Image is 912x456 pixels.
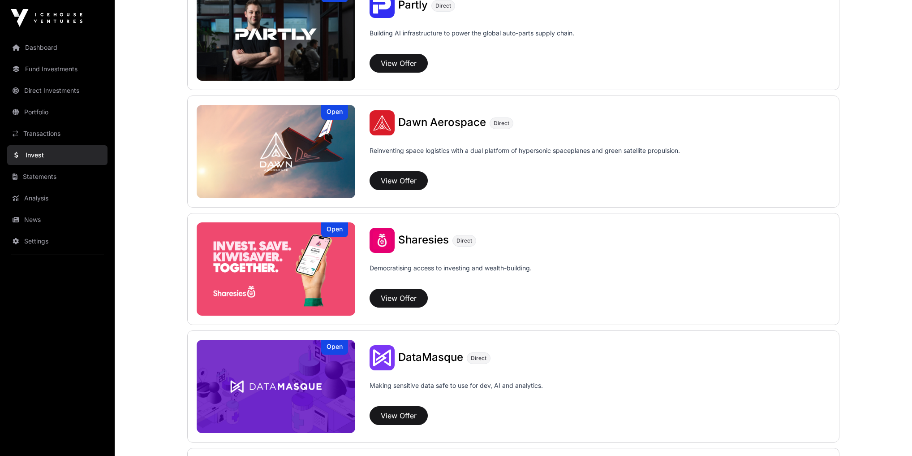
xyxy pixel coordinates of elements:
[321,105,348,120] div: Open
[7,124,108,143] a: Transactions
[7,38,108,57] a: Dashboard
[197,105,355,198] img: Dawn Aerospace
[867,413,912,456] iframe: Chat Widget
[398,117,486,129] a: Dawn Aerospace
[197,222,355,316] a: SharesiesOpen
[7,102,108,122] a: Portfolio
[197,340,355,433] img: DataMasque
[321,222,348,237] div: Open
[7,210,108,230] a: News
[7,188,108,208] a: Analysis
[370,289,428,308] button: View Offer
[370,110,395,135] img: Dawn Aerospace
[7,59,108,79] a: Fund Investments
[7,145,108,165] a: Invest
[370,406,428,425] button: View Offer
[197,222,355,316] img: Sharesies
[7,81,108,100] a: Direct Investments
[398,351,463,364] span: DataMasque
[370,146,680,168] p: Reinventing space logistics with a dual platform of hypersonic spaceplanes and green satellite pr...
[370,381,543,403] p: Making sensitive data safe to use for dev, AI and analytics.
[7,167,108,187] a: Statements
[370,171,428,190] button: View Offer
[494,120,509,127] span: Direct
[321,340,348,355] div: Open
[370,345,395,370] img: DataMasque
[435,2,451,9] span: Direct
[398,235,449,246] a: Sharesies
[471,355,486,362] span: Direct
[398,352,463,364] a: DataMasque
[370,264,532,285] p: Democratising access to investing and wealth-building.
[11,9,82,27] img: Icehouse Ventures Logo
[398,116,486,129] span: Dawn Aerospace
[197,105,355,198] a: Dawn AerospaceOpen
[398,233,449,246] span: Sharesies
[7,231,108,251] a: Settings
[370,228,395,253] img: Sharesies
[197,340,355,433] a: DataMasqueOpen
[456,237,472,244] span: Direct
[370,29,574,50] p: Building AI infrastructure to power the global auto-parts supply chain.
[370,54,428,73] button: View Offer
